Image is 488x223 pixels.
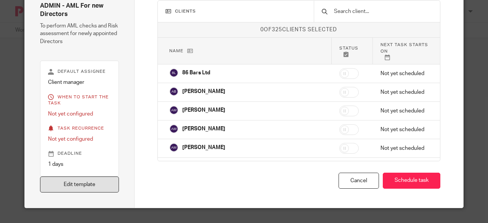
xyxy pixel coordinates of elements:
[40,22,119,45] p: To perform AML checks and Risk assessment for newly appointed Directors
[380,107,429,115] p: Not yet scheduled
[48,69,111,75] p: Default assignee
[182,125,225,133] p: [PERSON_NAME]
[380,70,429,77] p: Not yet scheduled
[169,143,178,152] img: svg%3E
[380,144,429,152] p: Not yet scheduled
[260,27,264,32] span: 0
[48,110,111,118] p: Not yet configured
[40,176,119,193] a: Edit template
[48,125,111,132] p: Task recurrence
[48,160,111,168] p: 1 days
[339,173,379,189] div: Cancel
[380,88,429,96] p: Not yet scheduled
[48,151,111,157] p: Deadline
[169,87,178,96] img: svg%3E
[182,144,225,151] p: [PERSON_NAME]
[182,69,210,77] p: 86 Bars Ltd
[182,88,225,95] p: [PERSON_NAME]
[333,7,432,16] input: Search client...
[158,26,440,34] p: of clients selected
[169,106,178,115] img: svg%3E
[169,68,178,77] img: svg%3E
[339,45,365,57] p: Status
[182,106,225,114] p: [PERSON_NAME]
[383,173,440,189] button: Schedule task
[48,79,111,86] p: Client manager
[165,8,307,14] h3: Clients
[169,124,178,133] img: svg%3E
[380,126,429,133] p: Not yet scheduled
[40,2,119,18] h4: ADMIN - AML For new Directors
[48,135,111,143] p: Not yet configured
[169,48,324,54] p: Name
[272,27,282,32] span: 325
[380,42,429,60] p: Next task starts on
[48,94,111,106] p: When to start the task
